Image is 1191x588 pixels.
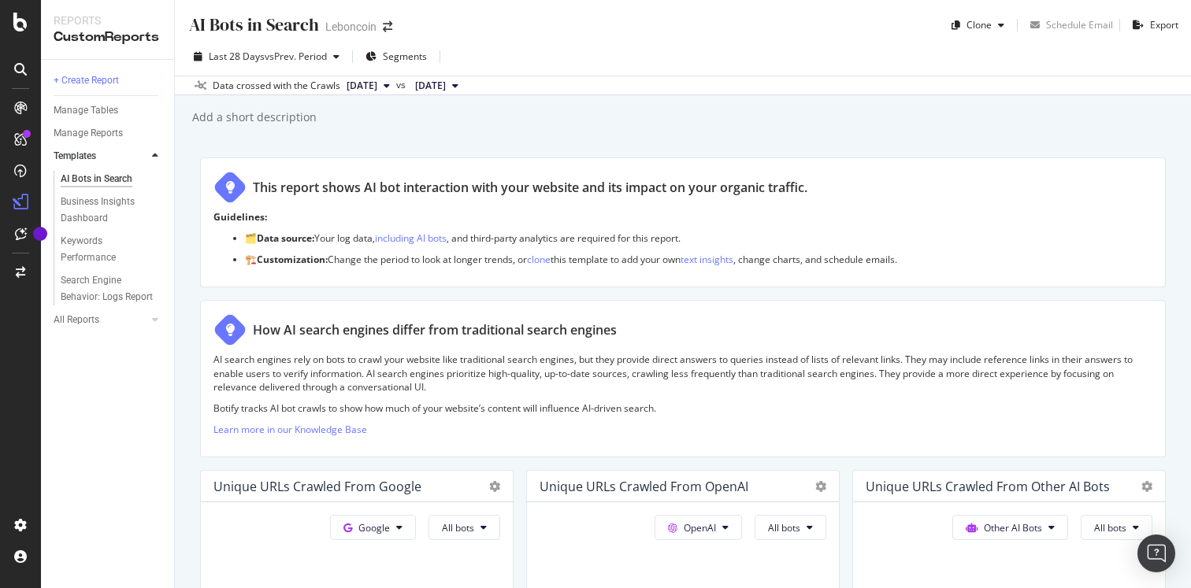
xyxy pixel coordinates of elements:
[245,253,1152,266] p: 🏗️ Change the period to look at longer trends, or this template to add your own , change charts, ...
[429,515,500,540] button: All bots
[768,521,800,534] span: All bots
[442,521,474,534] span: All bots
[952,515,1068,540] button: Other AI Bots
[200,157,1166,287] div: This report shows AI bot interaction with your website and its impact on your organic traffic.Gui...
[253,321,617,339] div: How AI search engines differ from traditional search engines
[33,227,47,241] div: Tooltip anchor
[54,13,161,28] div: Reports
[984,521,1042,534] span: Other AI Bots
[347,79,377,93] span: 2025 Aug. 26th
[54,72,119,89] div: + Create Report
[61,272,154,305] div: Search Engine Behavior: Logs Report
[61,171,163,187] a: AI Bots in Search
[54,28,161,46] div: CustomReports
[213,79,340,93] div: Data crossed with the Crawls
[527,253,551,266] a: clone
[1094,521,1126,534] span: All bots
[213,401,1152,415] p: Botify tracks AI bot crawls to show how much of your website’s content will influence AI-driven s...
[330,515,416,540] button: Google
[54,102,163,119] a: Manage Tables
[54,312,147,328] a: All Reports
[755,515,826,540] button: All bots
[61,194,151,227] div: Business Insights Dashboard
[257,253,328,266] strong: Customization:
[61,194,163,227] a: Business Insights Dashboard
[253,179,807,197] div: This report shows AI bot interaction with your website and its impact on your organic traffic.
[213,353,1152,393] p: AI search engines rely on bots to crawl your website like traditional search engines, but they pr...
[61,171,132,187] div: AI Bots in Search
[866,479,1110,494] div: Unique URLs Crawled from Other AI Bots
[1081,515,1152,540] button: All bots
[359,44,433,69] button: Segments
[1046,18,1113,31] div: Schedule Email
[540,479,748,494] div: Unique URLs Crawled from OpenAI
[1024,13,1113,38] button: Schedule Email
[187,13,319,37] div: AI Bots in Search
[325,19,377,35] div: Leboncoin
[257,231,314,245] strong: Data source:
[375,231,447,245] a: including AI bots
[54,72,163,89] a: + Create Report
[61,233,163,266] a: Keywords Performance
[191,109,317,125] div: Add a short description
[209,50,265,63] span: Last 28 Days
[1150,18,1178,31] div: Export
[265,50,327,63] span: vs Prev. Period
[213,479,421,494] div: Unique URLs Crawled from Google
[54,148,147,165] a: Templates
[61,272,163,305] a: Search Engine Behavior: Logs Report
[54,125,163,142] a: Manage Reports
[213,210,267,224] strong: Guidelines:
[187,44,346,69] button: Last 28 DaysvsPrev. Period
[967,18,992,31] div: Clone
[54,102,118,119] div: Manage Tables
[655,515,742,540] button: OpenAI
[54,125,123,142] div: Manage Reports
[61,233,149,266] div: Keywords Performance
[358,521,390,534] span: Google
[54,148,96,165] div: Templates
[1137,534,1175,572] div: Open Intercom Messenger
[945,13,1011,38] button: Clone
[681,253,733,266] a: text insights
[200,300,1166,457] div: How AI search engines differ from traditional search enginesAI search engines rely on bots to cra...
[409,76,465,95] button: [DATE]
[383,50,427,63] span: Segments
[213,423,367,436] a: Learn more in our Knowledge Base
[245,231,1152,245] p: 🗂️ Your log data, , and third-party analytics are required for this report.
[340,76,396,95] button: [DATE]
[684,521,716,534] span: OpenAI
[396,78,409,92] span: vs
[415,79,446,93] span: 2025 Jul. 29th
[54,312,99,328] div: All Reports
[383,21,392,32] div: arrow-right-arrow-left
[1126,13,1178,38] button: Export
